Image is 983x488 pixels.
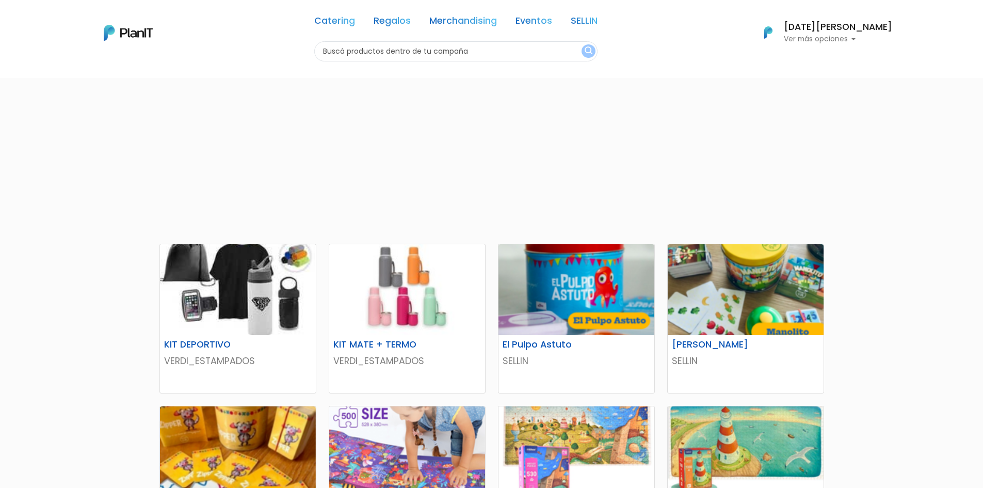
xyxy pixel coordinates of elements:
img: PlanIt Logo [104,25,153,41]
a: El Pulpo Astuto SELLIN [498,244,655,393]
a: Eventos [515,17,552,29]
p: SELLIN [503,354,650,368]
h6: KIT DEPORTIVO [158,339,265,350]
img: thumb_2000___2000-Photoroom_-_2025-07-02T103351.963.jpg [329,244,485,335]
h6: El Pulpo Astuto [496,339,603,350]
h6: [DATE][PERSON_NAME] [784,23,892,32]
p: SELLIN [672,354,819,368]
p: VERDI_ESTAMPADOS [164,354,312,368]
p: VERDI_ESTAMPADOS [333,354,481,368]
a: KIT DEPORTIVO VERDI_ESTAMPADOS [159,244,316,393]
a: SELLIN [571,17,598,29]
img: thumb_WhatsApp_Image_2025-05-26_at_09.52.07.jpeg [160,244,316,335]
img: thumb_Captura_de_pantalla_2025-07-29_104833.png [668,244,824,335]
a: Merchandising [429,17,497,29]
a: Catering [314,17,355,29]
button: PlanIt Logo [DATE][PERSON_NAME] Ver más opciones [751,19,892,46]
a: [PERSON_NAME] SELLIN [667,244,824,393]
p: Ver más opciones [784,36,892,43]
a: KIT MATE + TERMO VERDI_ESTAMPADOS [329,244,486,393]
img: thumb_Captura_de_pantalla_2025-07-29_101456.png [498,244,654,335]
input: Buscá productos dentro de tu campaña [314,41,598,61]
a: Regalos [374,17,411,29]
h6: KIT MATE + TERMO [327,339,434,350]
img: search_button-432b6d5273f82d61273b3651a40e1bd1b912527efae98b1b7a1b2c0702e16a8d.svg [585,46,592,56]
h6: [PERSON_NAME] [666,339,772,350]
img: PlanIt Logo [757,21,780,44]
